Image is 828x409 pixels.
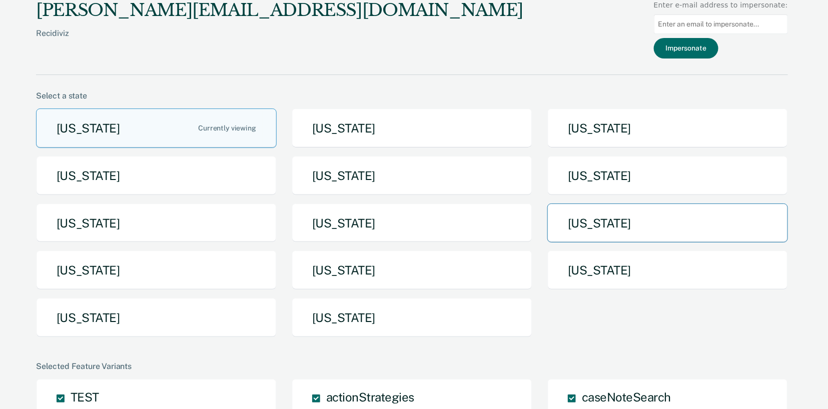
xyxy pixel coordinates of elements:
[292,298,532,337] button: [US_STATE]
[654,38,718,58] button: Impersonate
[547,203,788,243] button: [US_STATE]
[654,14,788,34] input: Enter an email to impersonate...
[292,108,532,148] button: [US_STATE]
[547,250,788,290] button: [US_STATE]
[326,390,414,404] span: actionStrategies
[36,203,277,243] button: [US_STATE]
[292,203,532,243] button: [US_STATE]
[36,91,788,100] div: Select a state
[292,250,532,290] button: [US_STATE]
[292,156,532,195] button: [US_STATE]
[71,390,99,404] span: TEST
[36,156,277,195] button: [US_STATE]
[36,108,277,148] button: [US_STATE]
[36,28,523,54] div: Recidiviz
[36,298,277,337] button: [US_STATE]
[547,108,788,148] button: [US_STATE]
[547,156,788,195] button: [US_STATE]
[582,390,671,404] span: caseNoteSearch
[36,250,277,290] button: [US_STATE]
[36,361,788,371] div: Selected Feature Variants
